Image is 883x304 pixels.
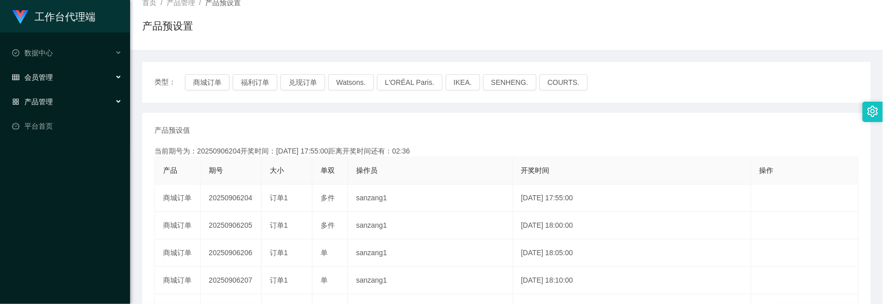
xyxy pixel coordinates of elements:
[12,98,53,106] span: 产品管理
[233,74,277,90] button: 福利订单
[270,166,284,174] span: 大小
[321,276,328,284] span: 单
[12,116,122,136] a: 图标: dashboard平台首页
[155,239,201,267] td: 商城订单
[201,212,262,239] td: 20250906205
[163,166,177,174] span: 产品
[154,74,185,90] span: 类型：
[328,74,374,90] button: Watsons.
[270,194,288,202] span: 订单1
[513,185,751,212] td: [DATE] 17:55:00
[270,221,288,229] span: 订单1
[12,74,19,81] i: 图标: table
[348,185,513,212] td: sanzang1
[155,267,201,294] td: 商城订单
[209,166,223,174] span: 期号
[446,74,480,90] button: IKEA.
[321,194,335,202] span: 多件
[867,106,878,117] i: 图标: setting
[155,212,201,239] td: 商城订单
[12,49,19,56] i: 图标: check-circle-o
[513,239,751,267] td: [DATE] 18:05:00
[321,221,335,229] span: 多件
[12,98,19,105] i: 图标: appstore-o
[12,10,28,24] img: logo.9652507e.png
[155,185,201,212] td: 商城订单
[201,267,262,294] td: 20250906207
[356,166,377,174] span: 操作员
[513,212,751,239] td: [DATE] 18:00:00
[35,1,96,33] h1: 工作台代理端
[321,166,335,174] span: 单双
[12,73,53,81] span: 会员管理
[270,276,288,284] span: 订单1
[154,125,190,136] span: 产品预设值
[12,49,53,57] span: 数据中心
[321,249,328,257] span: 单
[201,239,262,267] td: 20250906206
[377,74,443,90] button: L'ORÉAL Paris.
[154,146,859,157] div: 当前期号为：20250906204开奖时间：[DATE] 17:55:00距离开奖时间还有：02:36
[521,166,550,174] span: 开奖时间
[12,12,96,20] a: 工作台代理端
[348,212,513,239] td: sanzang1
[185,74,230,90] button: 商城订单
[348,267,513,294] td: sanzang1
[142,18,193,34] h1: 产品预设置
[280,74,325,90] button: 兑现订单
[348,239,513,267] td: sanzang1
[540,74,588,90] button: COURTS.
[270,249,288,257] span: 订单1
[760,166,774,174] span: 操作
[513,267,751,294] td: [DATE] 18:10:00
[483,74,537,90] button: SENHENG.
[201,185,262,212] td: 20250906204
